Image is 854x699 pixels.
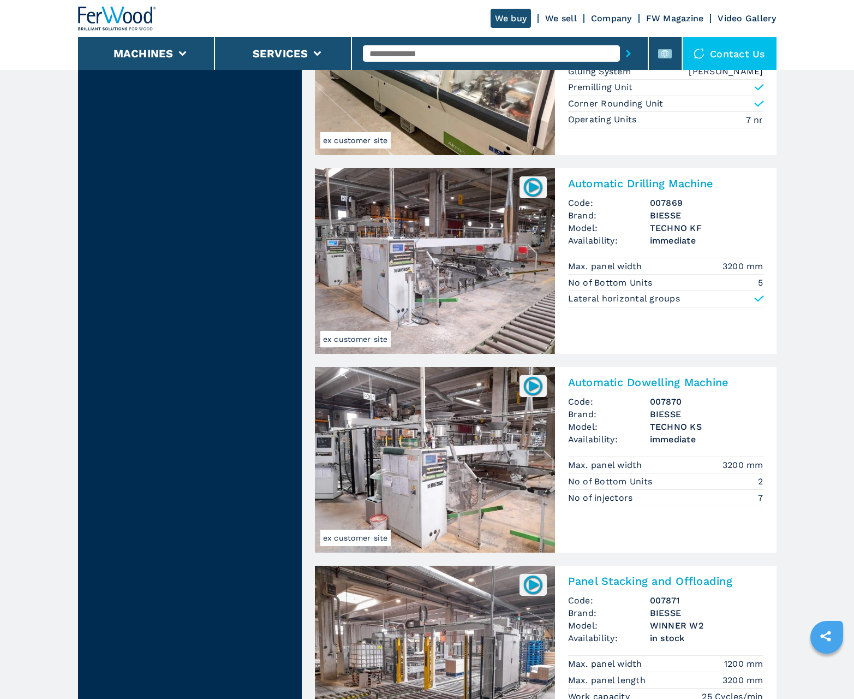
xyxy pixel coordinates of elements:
[694,48,704,59] img: Contact us
[568,632,650,644] span: Availability:
[650,420,763,433] h3: TECHNO KS
[568,222,650,234] span: Model:
[568,197,650,209] span: Code:
[568,376,763,389] h2: Automatic Dowelling Machine
[722,260,763,273] em: 3200 mm
[114,47,174,60] button: Machines
[568,98,664,110] p: Corner Rounding Unit
[491,9,531,28] a: We buy
[315,168,777,354] a: Automatic Drilling Machine BIESSE TECHNO KFex customer site007869Automatic Drilling MachineCode:0...
[253,47,308,60] button: Services
[568,476,655,488] p: No of Bottom Units
[568,492,636,504] p: No of injectors
[568,81,633,93] p: Premilling Unit
[718,13,776,23] a: Video Gallery
[315,168,555,354] img: Automatic Drilling Machine BIESSE TECHNO KF
[320,132,391,149] span: ex customer site
[568,408,650,420] span: Brand:
[650,607,763,619] h3: BIESSE
[568,674,649,686] p: Max. panel length
[650,197,763,209] h3: 007869
[568,66,634,78] p: Gluing System
[646,13,704,23] a: FW Magazine
[724,657,763,670] em: 1200 mm
[315,367,777,553] a: Automatic Dowelling Machine BIESSE TECHNO KSex customer site007870Automatic Dowelling MachineCode...
[568,293,680,305] p: Lateral horizontal groups
[320,331,391,347] span: ex customer site
[746,114,763,126] em: 7 nr
[620,41,637,66] button: submit-button
[320,530,391,546] span: ex customer site
[808,650,846,691] iframe: Chat
[812,623,839,650] a: sharethis
[568,619,650,632] span: Model:
[650,222,763,234] h3: TECHNO KF
[722,459,763,471] em: 3200 mm
[568,260,645,273] p: Max. panel width
[568,114,640,126] p: Operating Units
[591,13,632,23] a: Company
[545,13,577,23] a: We sell
[722,674,763,686] em: 3200 mm
[78,7,157,31] img: Ferwood
[568,607,650,619] span: Brand:
[650,433,763,446] span: immediate
[650,632,763,644] span: in stock
[568,459,645,471] p: Max. panel width
[568,658,645,670] p: Max. panel width
[568,420,650,433] span: Model:
[568,395,650,408] span: Code:
[568,209,650,222] span: Brand:
[758,491,763,504] em: 7
[650,408,763,420] h3: BIESSE
[315,367,555,553] img: Automatic Dowelling Machine BIESSE TECHNO KS
[758,276,763,289] em: 5
[568,433,650,446] span: Availability:
[650,395,763,408] h3: 007870
[568,574,763,588] h2: Panel Stacking and Offloading
[650,234,763,247] span: immediate
[568,177,763,190] h2: Automatic Drilling Machine
[568,277,655,289] p: No of Bottom Units
[568,234,650,247] span: Availability:
[522,574,544,595] img: 007871
[650,594,763,607] h3: 007871
[650,209,763,222] h3: BIESSE
[683,37,777,70] div: Contact us
[758,475,763,488] em: 2
[689,65,763,78] em: [PERSON_NAME]
[650,619,763,632] h3: WINNER W2
[568,594,650,607] span: Code:
[522,176,544,198] img: 007869
[522,375,544,396] img: 007870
